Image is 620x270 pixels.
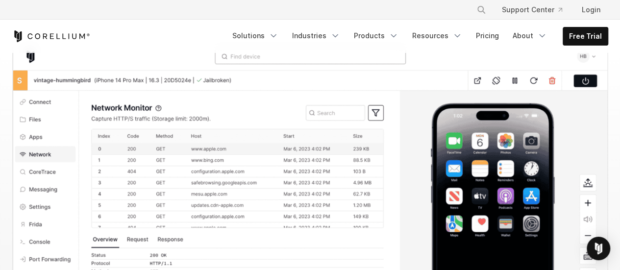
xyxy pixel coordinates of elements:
[587,237,610,260] div: Open Intercom Messenger
[472,1,490,19] button: Search
[494,1,570,19] a: Support Center
[563,27,608,45] a: Free Trial
[348,27,404,45] a: Products
[226,27,608,46] div: Navigation Menu
[507,27,553,45] a: About
[574,1,608,19] a: Login
[12,30,90,42] a: Corellium Home
[470,27,505,45] a: Pricing
[406,27,468,45] a: Resources
[226,27,284,45] a: Solutions
[286,27,346,45] a: Industries
[465,1,608,19] div: Navigation Menu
